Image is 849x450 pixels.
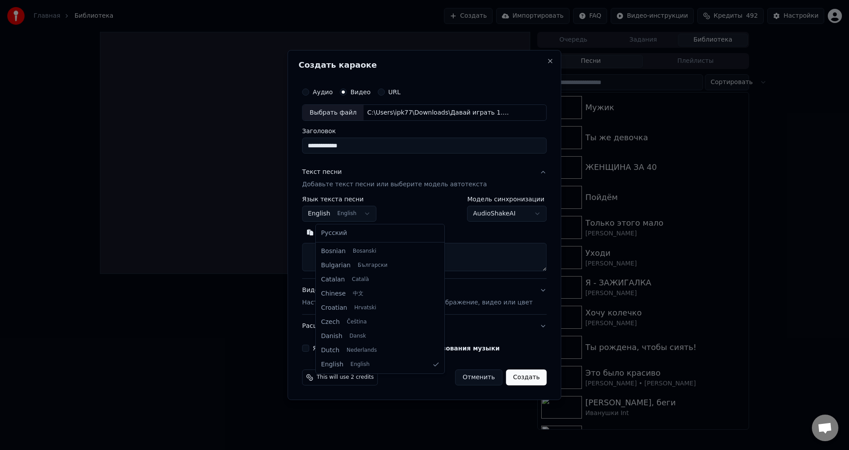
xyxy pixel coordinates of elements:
span: Bosanski [353,248,376,255]
span: English [351,361,370,368]
span: Русский [321,229,347,238]
span: Nederlands [347,347,377,354]
span: Català [352,276,369,283]
span: 中文 [353,290,363,297]
span: Danish [321,332,342,341]
span: Dansk [349,333,366,340]
span: English [321,360,344,369]
span: Български [358,262,387,269]
span: Hrvatski [354,304,376,312]
span: Catalan [321,275,345,284]
span: Bulgarian [321,261,351,270]
span: Croatian [321,304,347,312]
span: Bosnian [321,247,346,256]
span: Czech [321,318,340,327]
span: Čeština [347,319,367,326]
span: Dutch [321,346,340,355]
span: Chinese [321,289,346,298]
